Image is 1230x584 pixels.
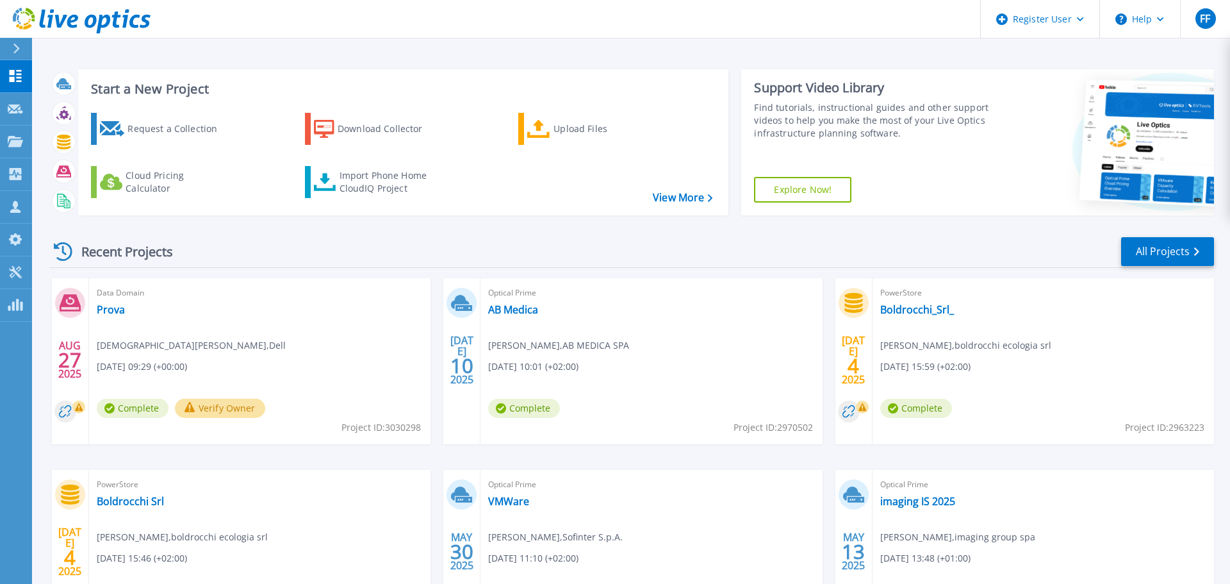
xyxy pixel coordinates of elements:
[880,286,1206,300] span: PowerStore
[97,478,423,492] span: PowerStore
[341,421,421,435] span: Project ID: 3030298
[488,478,814,492] span: Optical Prime
[126,169,228,195] div: Cloud Pricing Calculator
[127,116,230,142] div: Request a Collection
[97,399,168,418] span: Complete
[754,177,851,203] a: Explore Now!
[488,303,538,316] a: AB Medica
[450,360,473,371] span: 10
[848,360,859,371] span: 4
[734,421,813,435] span: Project ID: 2970502
[754,79,995,96] div: Support Video Library
[97,360,187,374] span: [DATE] 09:29 (+00:00)
[97,551,187,565] span: [DATE] 15:46 (+02:00)
[338,116,440,142] div: Download Collector
[305,113,448,145] a: Download Collector
[58,337,82,383] div: AUG 2025
[58,355,81,365] span: 27
[842,546,865,557] span: 13
[58,528,82,575] div: [DATE] 2025
[880,551,971,565] span: [DATE] 13:48 (+01:00)
[91,166,234,198] a: Cloud Pricing Calculator
[880,360,971,374] span: [DATE] 15:59 (+02:00)
[754,101,995,140] div: Find tutorials, instructional guides and other support videos to help you make the most of your L...
[553,116,656,142] div: Upload Files
[880,530,1035,544] span: [PERSON_NAME] , imaging group spa
[518,113,661,145] a: Upload Files
[841,337,865,383] div: [DATE] 2025
[488,551,578,565] span: [DATE] 11:10 (+02:00)
[97,286,423,300] span: Data Domain
[488,360,578,374] span: [DATE] 10:01 (+02:00)
[488,495,529,508] a: VMWare
[175,399,265,418] button: Verify Owner
[97,495,164,508] a: Boldrocchi Srl
[488,286,814,300] span: Optical Prime
[97,303,125,316] a: Prova
[880,303,954,316] a: Boldrocchi_Srl_
[49,236,190,267] div: Recent Projects
[340,169,439,195] div: Import Phone Home CloudIQ Project
[97,530,268,544] span: [PERSON_NAME] , boldrocchi ecologia srl
[488,530,623,544] span: [PERSON_NAME] , Sofinter S.p.A.
[841,528,865,575] div: MAY 2025
[1121,237,1214,266] a: All Projects
[1125,421,1204,435] span: Project ID: 2963223
[653,192,712,204] a: View More
[880,495,955,508] a: imaging IS 2025
[1200,13,1210,24] span: FF
[64,552,76,563] span: 4
[488,399,560,418] span: Complete
[880,478,1206,492] span: Optical Prime
[450,337,474,383] div: [DATE] 2025
[91,113,234,145] a: Request a Collection
[880,338,1051,353] span: [PERSON_NAME] , boldrocchi ecologia srl
[97,338,286,353] span: [DEMOGRAPHIC_DATA][PERSON_NAME] , Dell
[450,528,474,575] div: MAY 2025
[91,82,712,96] h3: Start a New Project
[880,399,952,418] span: Complete
[450,546,473,557] span: 30
[488,338,629,353] span: [PERSON_NAME] , AB MEDICA SPA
